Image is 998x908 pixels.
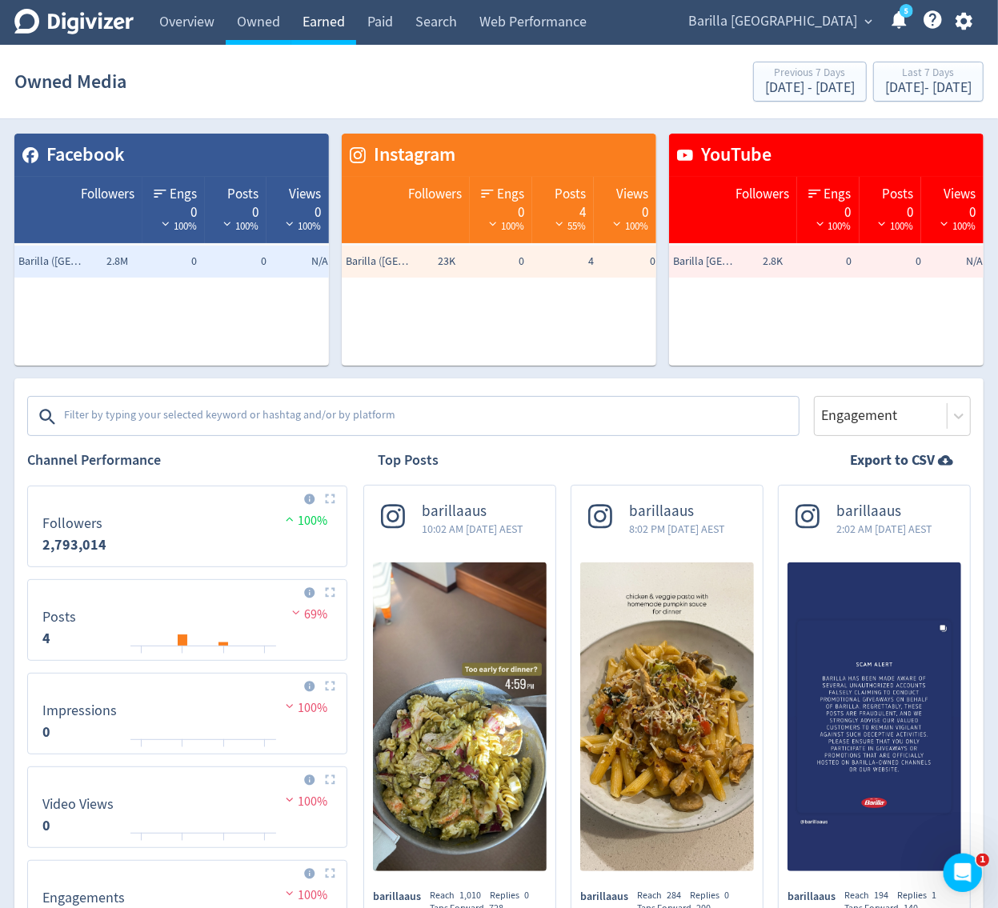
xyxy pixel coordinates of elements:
span: Views [616,185,648,204]
img: Placeholder [325,587,335,598]
td: 0 [459,246,529,278]
text: 14/09 [255,652,275,663]
span: Engs [824,185,852,204]
span: 100% [609,219,648,233]
span: 1 [976,854,989,866]
table: customized table [342,134,656,366]
span: 8:02 PM [DATE] AEST [629,521,725,537]
span: 284 [667,889,681,902]
button: Barilla [GEOGRAPHIC_DATA] [683,9,876,34]
div: Reach [844,889,897,902]
img: positive-performance.svg [282,513,298,525]
td: 0 [132,246,202,278]
span: 10:02 AM [DATE] AEST [422,521,523,537]
div: 0 [150,203,197,216]
img: Placeholder [325,494,335,504]
div: 0 [602,203,648,216]
strong: 4 [42,629,50,648]
dt: Posts [42,608,76,626]
span: barillaaus [422,502,523,521]
dt: Followers [42,514,106,533]
h2: Channel Performance [27,450,347,470]
div: [DATE] - [DATE] [885,81,972,95]
h1: Owned Media [14,56,126,107]
div: [DATE] - [DATE] [765,81,855,95]
div: 0 [929,203,976,216]
span: 0 [724,889,729,902]
td: N/A [925,246,995,278]
span: Barilla (AU, NZ) [18,254,82,270]
span: barillaaus [836,502,932,521]
td: 0 [787,246,856,278]
div: Reach [430,889,490,902]
img: Placeholder [325,868,335,878]
img: negative-performance-white.svg [874,218,890,230]
td: 23K [390,246,459,278]
svg: Posts 4 [34,586,340,654]
td: 0 [598,246,667,278]
text: 08/09 [132,839,151,850]
text: 12/09 [214,839,234,850]
span: 69% [288,606,327,622]
span: 1,010 [459,889,481,902]
td: N/A [271,246,340,278]
span: Posts [227,185,259,204]
div: 0 [275,203,321,216]
span: 100% [282,700,327,716]
span: 100% [282,219,321,233]
svg: Video Views 0 [34,774,340,841]
div: 0 [478,203,524,216]
img: negative-performance.svg [282,887,298,899]
td: 0 [856,246,926,278]
div: Replies [690,889,738,902]
dt: Video Views [42,795,114,814]
text: 10/09 [173,652,192,663]
span: Engs [497,185,524,204]
div: 0 [213,203,259,216]
text: 10/09 [173,746,192,757]
text: 14/09 [255,746,275,757]
text: 14/09 [255,839,275,850]
iframe: Intercom live chat [944,854,982,892]
span: 100% [936,219,976,233]
td: 2.8K [717,246,787,278]
td: 4 [529,246,599,278]
span: barillaaus [580,889,637,905]
text: 10/09 [173,839,192,850]
dt: Engagements [42,889,125,907]
button: Last 7 Days[DATE]- [DATE] [873,62,984,102]
div: Reach [637,889,690,902]
strong: 0 [42,722,50,742]
div: 4 [540,203,587,216]
div: 0 [868,203,914,216]
span: 100% [282,887,327,903]
span: 100% [219,219,259,233]
img: negative-performance.svg [288,606,304,618]
table: customized table [669,134,984,366]
span: Instagram [366,142,455,169]
span: Posts [555,185,586,204]
button: Previous 7 Days[DATE] - [DATE] [753,62,867,102]
img: negative-performance-white.svg [485,218,501,230]
span: Barilla Australia [673,254,737,270]
img: negative-performance.svg [282,700,298,712]
span: Engs [170,185,197,204]
span: Posts [882,185,913,204]
text: 08/09 [132,746,151,757]
span: 0 [524,889,529,902]
span: Views [289,185,321,204]
span: Followers [81,185,134,204]
text: 08/09 [132,652,151,663]
img: Placeholder [325,681,335,691]
strong: 0 [42,816,50,835]
td: 2.8M [62,246,132,278]
span: barillaaus [373,889,430,905]
img: negative-performance.svg [282,794,298,806]
img: negative-performance-white.svg [812,218,828,230]
img: Placeholder [325,774,335,785]
span: 1 [932,889,936,902]
text: 5 [904,6,908,17]
div: Replies [897,889,945,902]
a: 5 [900,4,913,18]
span: 55% [551,219,586,233]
